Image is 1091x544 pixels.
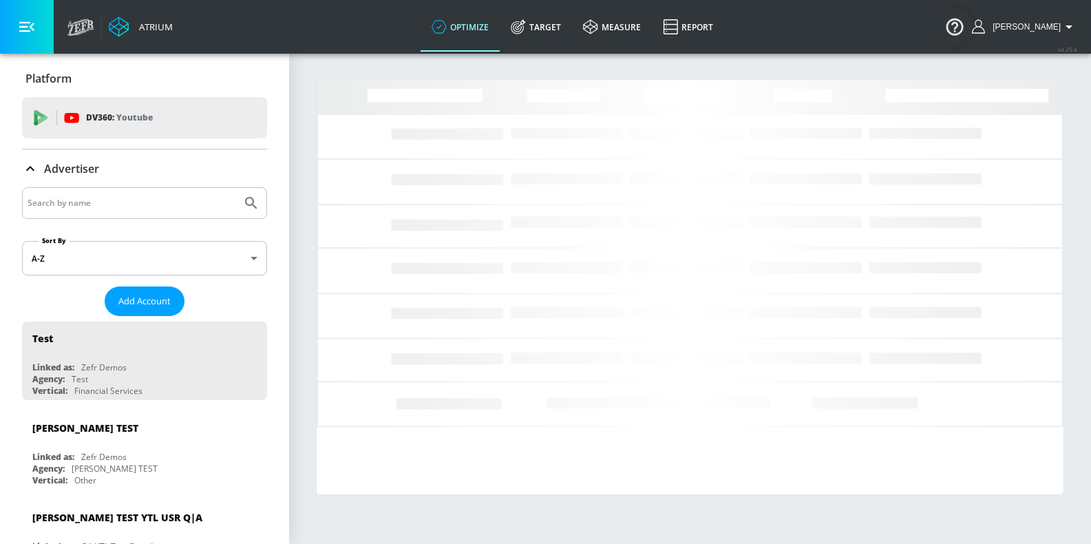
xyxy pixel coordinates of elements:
a: Target [500,2,572,52]
div: [PERSON_NAME] TEST [72,463,158,474]
a: optimize [421,2,500,52]
div: [PERSON_NAME] TEST [32,421,138,435]
div: [PERSON_NAME] TESTLinked as:Zefr DemosAgency:[PERSON_NAME] TESTVertical:Other [22,411,267,490]
div: Agency: [32,463,65,474]
span: Add Account [118,293,171,309]
div: Zefr Demos [81,451,127,463]
a: Report [652,2,724,52]
div: Atrium [134,21,173,33]
div: Test [32,332,53,345]
div: Test [72,373,88,385]
p: Youtube [116,110,153,125]
div: Financial Services [74,385,142,397]
div: [PERSON_NAME] TEST YTL USR Q|A [32,511,202,524]
input: Search by name [28,194,236,212]
a: Atrium [109,17,173,37]
p: DV360: [86,110,153,125]
button: Open Resource Center [935,7,974,45]
label: Sort By [39,236,69,245]
div: Linked as: [32,362,74,373]
div: Zefr Demos [81,362,127,373]
div: TestLinked as:Zefr DemosAgency:TestVertical:Financial Services [22,322,267,400]
a: measure [572,2,652,52]
div: Other [74,474,96,486]
p: Advertiser [44,161,99,176]
p: Platform [25,71,72,86]
div: Advertiser [22,149,267,188]
div: Linked as: [32,451,74,463]
div: DV360: Youtube [22,97,267,138]
span: login as: emily.shoemaker@zefr.com [987,22,1061,32]
button: [PERSON_NAME] [972,19,1077,35]
div: Vertical: [32,385,67,397]
span: v 4.25.4 [1058,45,1077,53]
div: Vertical: [32,474,67,486]
div: Platform [22,59,267,98]
div: A-Z [22,241,267,275]
div: Agency: [32,373,65,385]
button: Add Account [105,286,184,316]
